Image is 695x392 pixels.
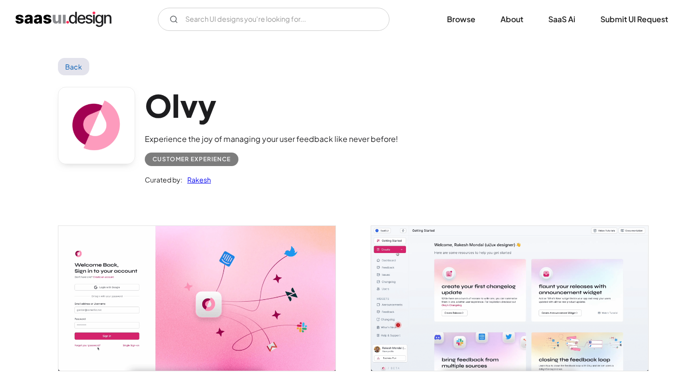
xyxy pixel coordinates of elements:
[489,9,535,30] a: About
[15,12,111,27] a: home
[371,226,648,370] a: open lightbox
[58,226,335,370] img: 64151e20babae4e17ecbc73e_Olvy%20Sign%20In.png
[58,58,89,75] a: Back
[145,133,398,145] div: Experience the joy of managing your user feedback like never before!
[145,87,398,124] h1: Olvy
[371,226,648,370] img: 64151e20babae48621cbc73d_Olvy%20Getting%20Started.png
[158,8,389,31] input: Search UI designs you're looking for...
[537,9,587,30] a: SaaS Ai
[182,174,211,185] a: Rakesh
[145,174,182,185] div: Curated by:
[58,226,335,370] a: open lightbox
[153,154,231,165] div: Customer Experience
[158,8,389,31] form: Email Form
[435,9,487,30] a: Browse
[589,9,680,30] a: Submit UI Request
